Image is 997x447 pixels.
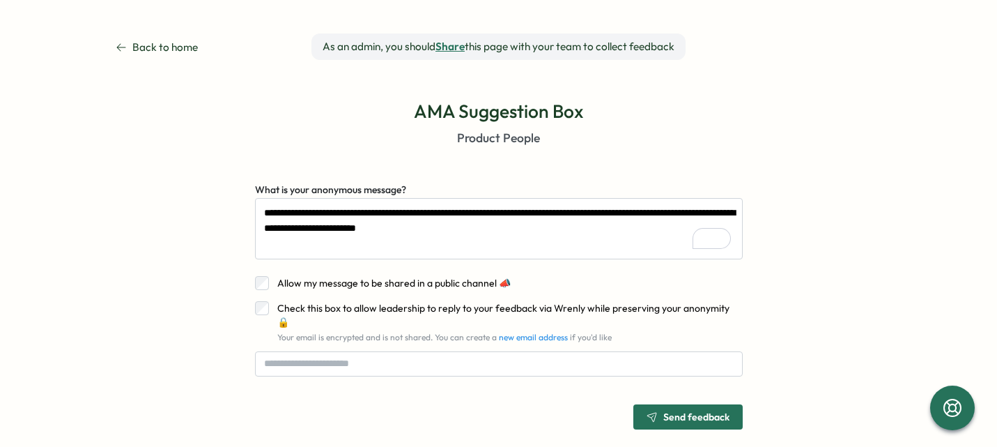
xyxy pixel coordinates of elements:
textarea: To enrich screen reader interactions, please activate Accessibility in Grammarly extension settings [255,198,743,259]
button: Share [435,40,465,53]
label: What is your anonymous message? [255,183,406,198]
p: AMA Suggestion Box [414,99,583,123]
div: As an admin, you should this page with your team to collect feedback [311,33,686,60]
a: Back to home [116,35,198,60]
span: Back to home [132,35,198,60]
span: Your email is encrypted and is not shared. You can create a if you'd like [277,332,612,342]
a: new email address [499,332,568,342]
span: Allow my message to be shared in a public channel 📣 [277,277,511,289]
p: Product People [457,129,540,147]
button: Send feedback [633,404,743,430]
span: Check this box to allow leadership to reply to your feedback via Wrenly while preserving your ano... [277,302,729,328]
span: Send feedback [663,412,729,422]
